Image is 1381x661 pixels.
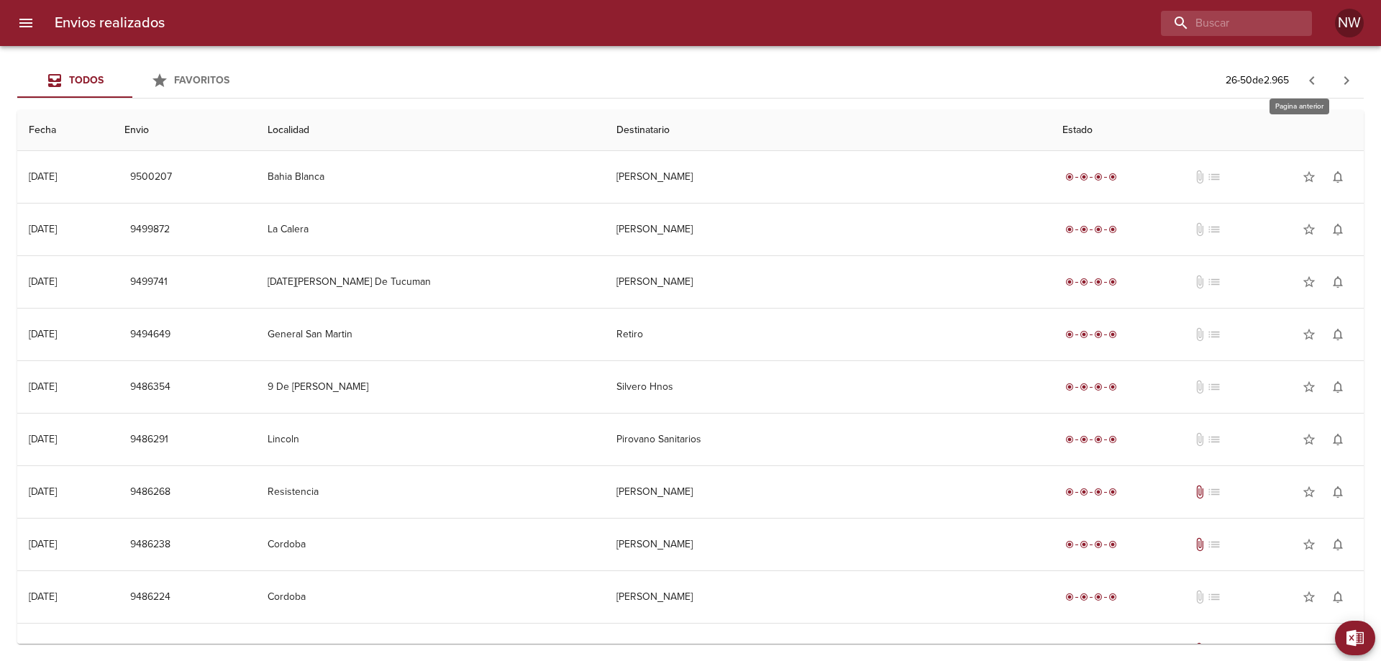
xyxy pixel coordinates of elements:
[130,431,168,449] span: 9486291
[1108,278,1117,286] span: radio_button_checked
[1193,222,1207,237] span: No tiene documentos adjuntos
[1080,435,1088,444] span: radio_button_checked
[1080,488,1088,496] span: radio_button_checked
[1065,225,1074,234] span: radio_button_checked
[1094,278,1103,286] span: radio_button_checked
[1094,383,1103,391] span: radio_button_checked
[29,275,57,288] div: [DATE]
[1331,642,1345,657] span: notifications_none
[1331,170,1345,184] span: notifications_none
[1331,222,1345,237] span: notifications_none
[1302,327,1316,342] span: star_border
[1065,488,1074,496] span: radio_button_checked
[1207,432,1221,447] span: No tiene pedido asociado
[1295,163,1323,191] button: Agregar a favoritos
[1094,330,1103,339] span: radio_button_checked
[256,361,605,413] td: 9 De [PERSON_NAME]
[130,641,166,659] span: 9486191
[605,151,1051,203] td: [PERSON_NAME]
[605,110,1051,151] th: Destinatario
[1331,485,1345,499] span: notifications_none
[1065,330,1074,339] span: radio_button_checked
[130,273,168,291] span: 9499741
[1207,537,1221,552] span: No tiene pedido asociado
[1108,435,1117,444] span: radio_button_checked
[1080,330,1088,339] span: radio_button_checked
[1062,590,1120,604] div: Entregado
[605,519,1051,570] td: [PERSON_NAME]
[1302,380,1316,394] span: star_border
[1323,425,1352,454] button: Activar notificaciones
[29,643,57,655] div: [DATE]
[1094,540,1103,549] span: radio_button_checked
[1108,173,1117,181] span: radio_button_checked
[130,483,170,501] span: 9486268
[1108,225,1117,234] span: radio_button_checked
[1331,537,1345,552] span: notifications_none
[1302,485,1316,499] span: star_border
[1302,590,1316,604] span: star_border
[1295,373,1323,401] button: Agregar a favoritos
[29,380,57,393] div: [DATE]
[256,466,605,518] td: Resistencia
[124,216,176,243] button: 9499872
[1193,537,1207,552] span: Tiene documentos adjuntos
[256,309,605,360] td: General San Martin
[605,204,1051,255] td: [PERSON_NAME]
[1094,173,1103,181] span: radio_button_checked
[130,536,170,554] span: 9486238
[124,322,176,348] button: 9494649
[1065,593,1074,601] span: radio_button_checked
[29,223,57,235] div: [DATE]
[1207,222,1221,237] span: No tiene pedido asociado
[1062,485,1120,499] div: Entregado
[1295,320,1323,349] button: Agregar a favoritos
[1302,537,1316,552] span: star_border
[124,479,176,506] button: 9486268
[1062,222,1120,237] div: Entregado
[1080,173,1088,181] span: radio_button_checked
[1193,432,1207,447] span: No tiene documentos adjuntos
[1108,540,1117,549] span: radio_button_checked
[1065,383,1074,391] span: radio_button_checked
[256,110,605,151] th: Localidad
[1207,327,1221,342] span: No tiene pedido asociado
[256,519,605,570] td: Cordoba
[605,571,1051,623] td: [PERSON_NAME]
[1062,432,1120,447] div: Entregado
[130,588,170,606] span: 9486224
[69,74,104,86] span: Todos
[1302,170,1316,184] span: star_border
[1207,642,1221,657] span: No tiene pedido asociado
[1295,478,1323,506] button: Agregar a favoritos
[1302,642,1316,657] span: star_border
[1193,170,1207,184] span: No tiene documentos adjuntos
[1335,9,1364,37] div: NW
[1302,432,1316,447] span: star_border
[1335,621,1375,655] button: Exportar Excel
[1295,268,1323,296] button: Agregar a favoritos
[1193,327,1207,342] span: No tiene documentos adjuntos
[1323,320,1352,349] button: Activar notificaciones
[130,168,172,186] span: 9500207
[124,584,176,611] button: 9486224
[1331,380,1345,394] span: notifications_none
[1295,583,1323,611] button: Agregar a favoritos
[605,466,1051,518] td: [PERSON_NAME]
[1302,275,1316,289] span: star_border
[113,110,256,151] th: Envio
[17,63,247,98] div: Tabs Envios
[256,414,605,465] td: Lincoln
[256,204,605,255] td: La Calera
[1331,275,1345,289] span: notifications_none
[130,378,170,396] span: 9486354
[1331,327,1345,342] span: notifications_none
[1295,215,1323,244] button: Agregar a favoritos
[1335,9,1364,37] div: Abrir información de usuario
[605,309,1051,360] td: Retiro
[1062,642,1120,657] div: Entregado
[124,269,173,296] button: 9499741
[1108,383,1117,391] span: radio_button_checked
[1080,593,1088,601] span: radio_button_checked
[1329,63,1364,98] span: Pagina siguiente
